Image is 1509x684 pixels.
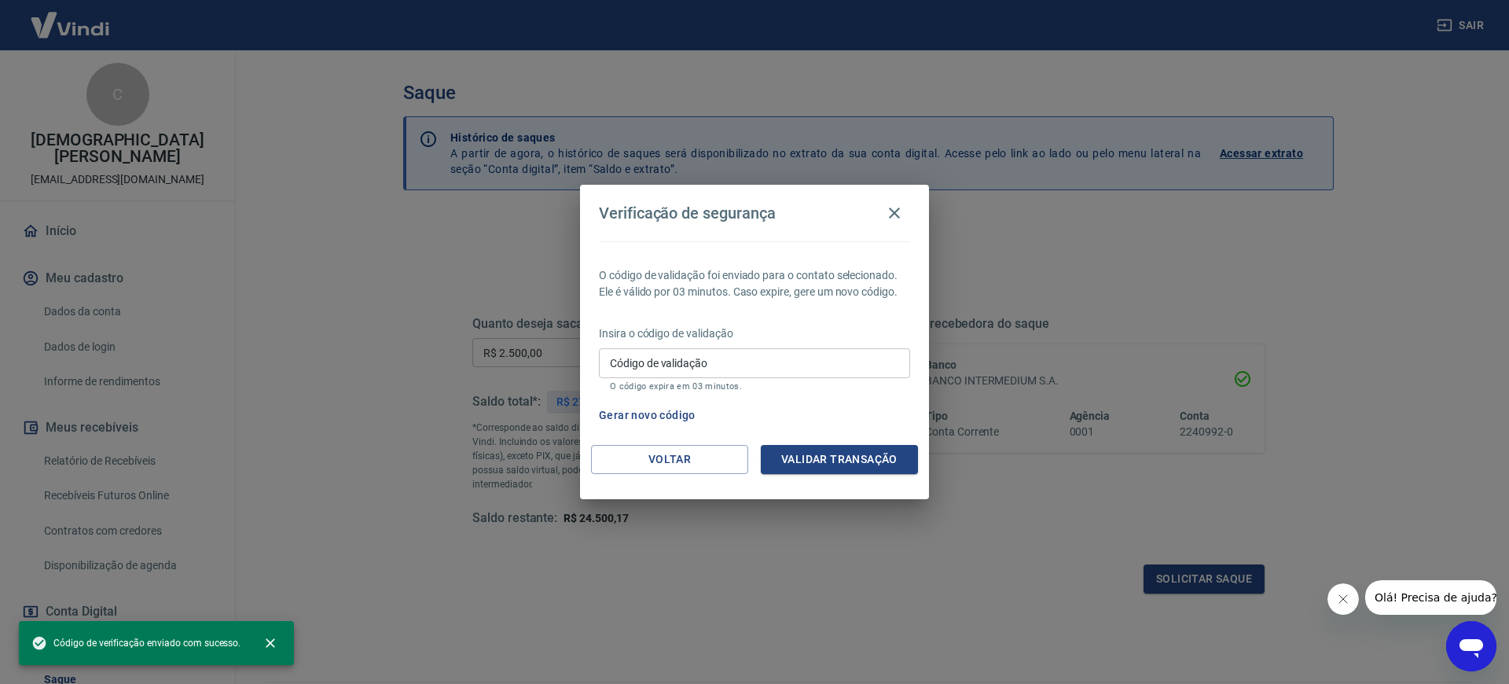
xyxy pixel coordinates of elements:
[599,325,910,342] p: Insira o código de validação
[591,445,748,474] button: Voltar
[610,381,899,392] p: O código expira em 03 minutos.
[599,267,910,300] p: O código de validação foi enviado para o contato selecionado. Ele é válido por 03 minutos. Caso e...
[31,635,240,651] span: Código de verificação enviado com sucesso.
[253,626,288,660] button: close
[1446,621,1496,671] iframe: Botão para abrir a janela de mensagens
[9,11,132,24] span: Olá! Precisa de ajuda?
[1327,583,1359,615] iframe: Fechar mensagem
[599,204,776,222] h4: Verificação de segurança
[1365,580,1496,615] iframe: Mensagem da empresa
[761,445,918,474] button: Validar transação
[593,401,702,430] button: Gerar novo código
